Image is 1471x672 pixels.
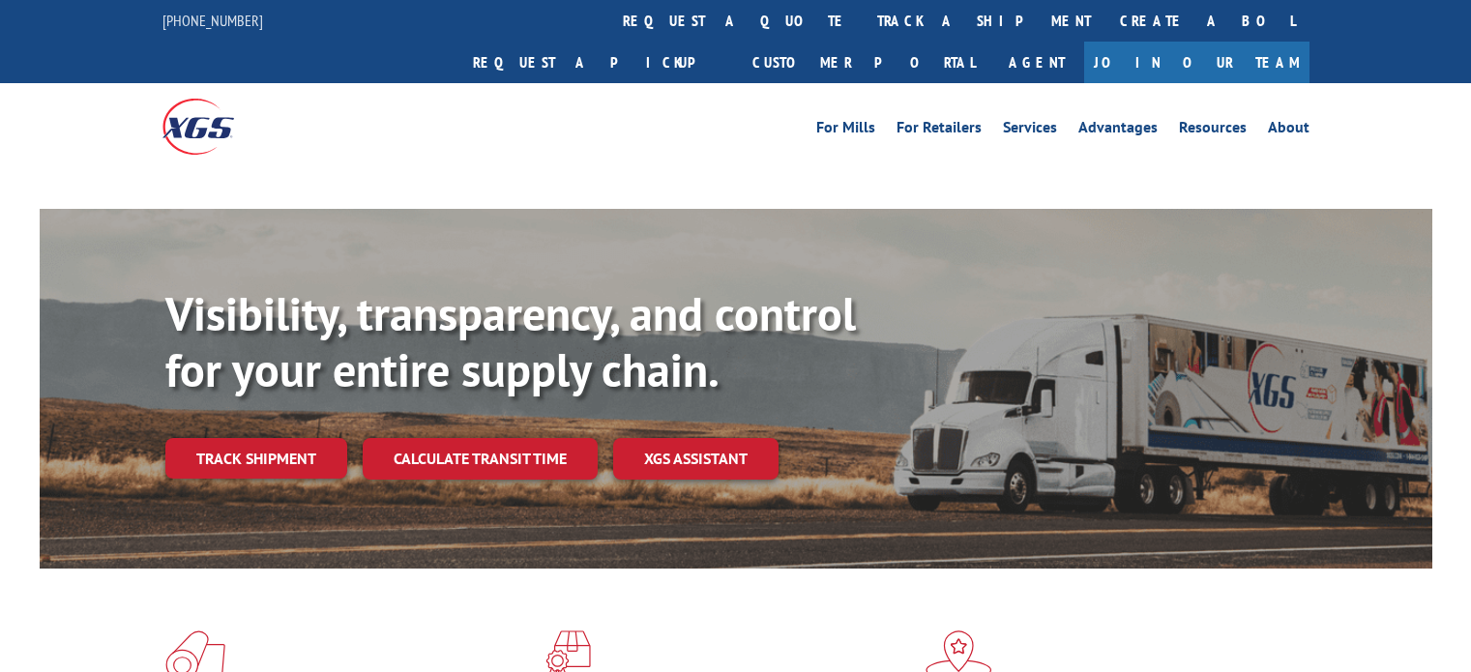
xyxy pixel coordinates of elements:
a: Join Our Team [1084,42,1309,83]
b: Visibility, transparency, and control for your entire supply chain. [165,283,856,399]
a: Customer Portal [738,42,989,83]
a: Request a pickup [458,42,738,83]
a: Services [1003,120,1057,141]
a: Resources [1179,120,1247,141]
a: About [1268,120,1309,141]
a: Calculate transit time [363,438,598,480]
a: Track shipment [165,438,347,479]
a: [PHONE_NUMBER] [162,11,263,30]
a: XGS ASSISTANT [613,438,779,480]
a: For Retailers [897,120,982,141]
a: Advantages [1078,120,1158,141]
a: For Mills [816,120,875,141]
a: Agent [989,42,1084,83]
